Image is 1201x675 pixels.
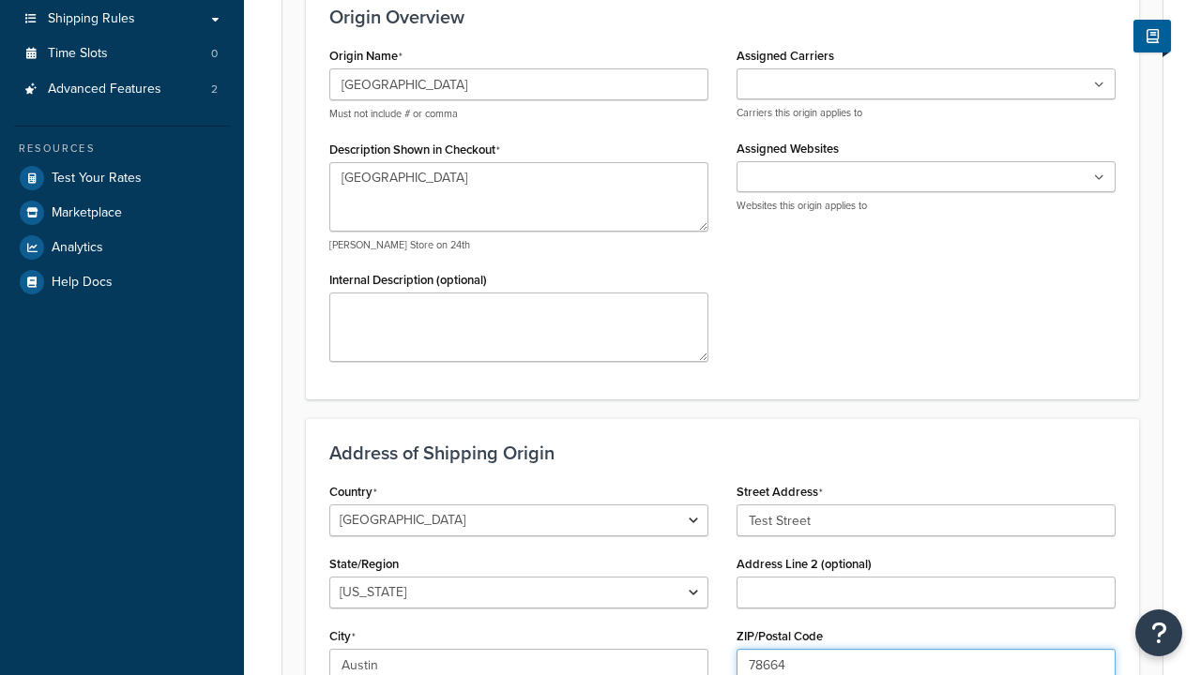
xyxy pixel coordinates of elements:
[14,231,230,264] a: Analytics
[52,171,142,187] span: Test Your Rates
[1133,20,1171,52] button: Show Help Docs
[52,240,103,256] span: Analytics
[329,7,1116,27] h3: Origin Overview
[52,205,122,221] span: Marketplace
[329,49,403,64] label: Origin Name
[14,37,230,71] a: Time Slots0
[329,238,708,252] p: [PERSON_NAME] Store on 24th
[14,72,230,107] a: Advanced Features2
[329,273,487,287] label: Internal Description (optional)
[14,161,230,195] a: Test Your Rates
[329,557,399,571] label: State/Region
[211,82,218,97] span: 2
[737,485,823,500] label: Street Address
[48,46,108,62] span: Time Slots
[737,199,1116,213] p: Websites this origin applies to
[329,107,708,121] p: Must not include # or comma
[329,485,377,500] label: Country
[14,37,230,71] li: Time Slots
[48,11,135,27] span: Shipping Rules
[1135,609,1182,656] button: Open Resource Center
[737,629,823,643] label: ZIP/Postal Code
[329,442,1116,463] h3: Address of Shipping Origin
[14,196,230,230] a: Marketplace
[737,49,834,63] label: Assigned Carriers
[329,629,356,644] label: City
[52,275,113,291] span: Help Docs
[48,82,161,97] span: Advanced Features
[211,46,218,62] span: 0
[14,2,230,37] a: Shipping Rules
[737,557,872,571] label: Address Line 2 (optional)
[737,142,839,156] label: Assigned Websites
[14,72,230,107] li: Advanced Features
[329,142,500,157] label: Description Shown in Checkout
[737,106,1116,120] p: Carriers this origin applies to
[14,265,230,299] a: Help Docs
[14,141,230,157] div: Resources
